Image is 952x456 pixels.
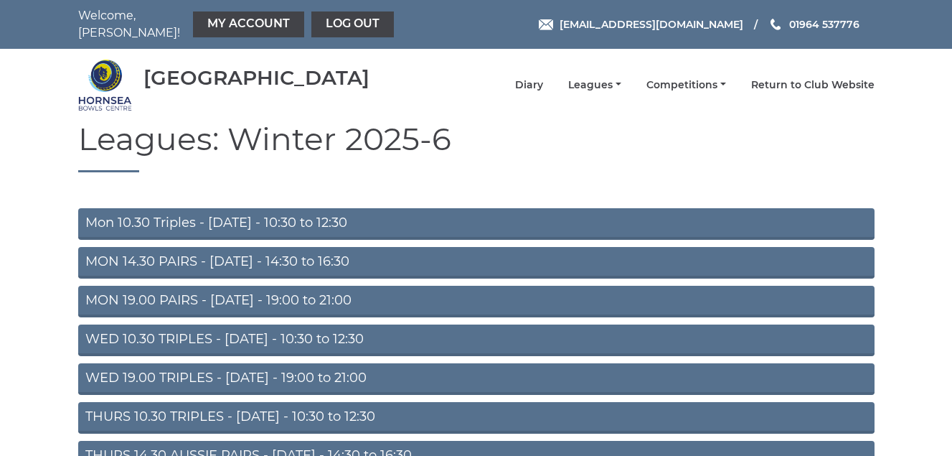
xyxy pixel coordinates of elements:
a: Competitions [646,78,726,92]
a: Leagues [568,78,621,92]
a: Phone us 01964 537776 [768,17,859,32]
a: Mon 10.30 Triples - [DATE] - 10:30 to 12:30 [78,208,875,240]
span: [EMAIL_ADDRESS][DOMAIN_NAME] [560,18,743,31]
h1: Leagues: Winter 2025-6 [78,121,875,172]
a: Email [EMAIL_ADDRESS][DOMAIN_NAME] [539,17,743,32]
a: MON 14.30 PAIRS - [DATE] - 14:30 to 16:30 [78,247,875,279]
a: Diary [515,78,543,92]
div: [GEOGRAPHIC_DATA] [143,67,369,89]
a: My Account [193,11,304,37]
a: WED 19.00 TRIPLES - [DATE] - 19:00 to 21:00 [78,363,875,395]
a: WED 10.30 TRIPLES - [DATE] - 10:30 to 12:30 [78,325,875,356]
nav: Welcome, [PERSON_NAME]! [78,7,397,42]
a: THURS 10.30 TRIPLES - [DATE] - 10:30 to 12:30 [78,402,875,434]
img: Email [539,19,553,30]
span: 01964 537776 [789,18,859,31]
img: Phone us [770,19,781,30]
a: Return to Club Website [751,78,875,92]
a: MON 19.00 PAIRS - [DATE] - 19:00 to 21:00 [78,286,875,317]
a: Log out [311,11,394,37]
img: Hornsea Bowls Centre [78,58,132,112]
